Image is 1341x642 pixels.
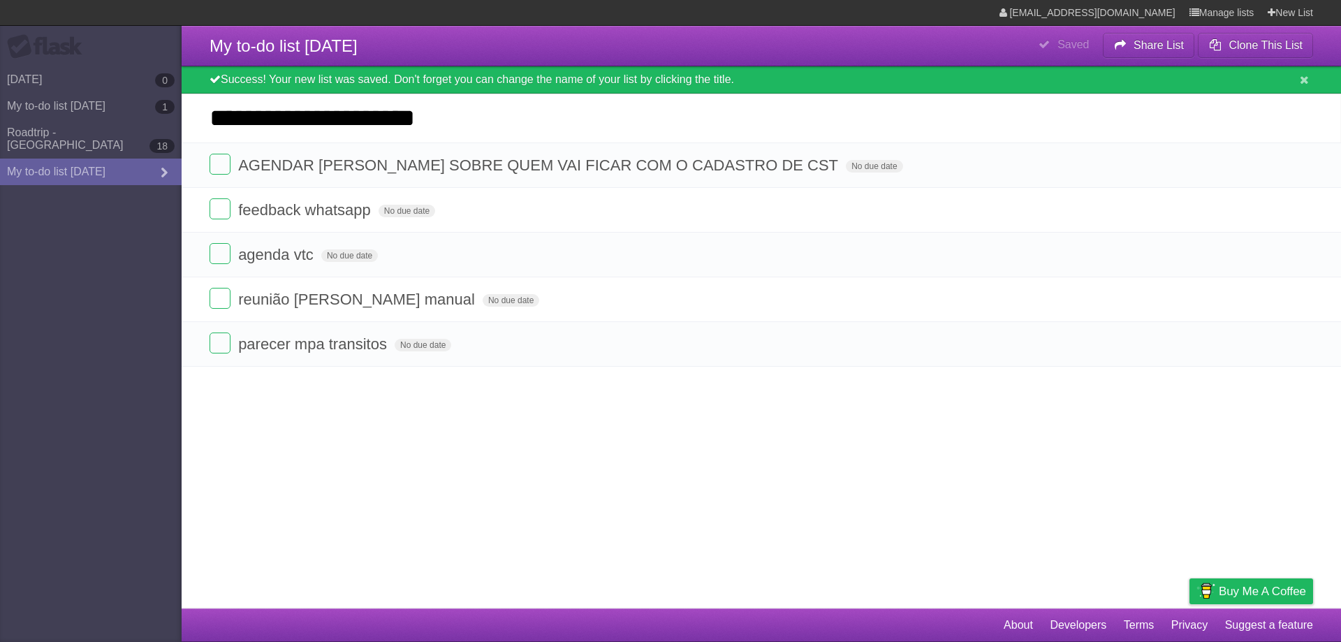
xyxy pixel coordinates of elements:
[7,34,91,59] div: Flask
[210,288,230,309] label: Done
[1219,579,1306,604] span: Buy me a coffee
[210,198,230,219] label: Done
[1134,39,1184,51] b: Share List
[1196,579,1215,603] img: Buy me a coffee
[1103,33,1195,58] button: Share List
[1171,612,1208,639] a: Privacy
[846,160,902,173] span: No due date
[155,73,175,87] b: 0
[1050,612,1106,639] a: Developers
[210,243,230,264] label: Done
[1229,39,1303,51] b: Clone This List
[210,333,230,353] label: Done
[1225,612,1313,639] a: Suggest a feature
[395,339,451,351] span: No due date
[238,156,842,174] span: AGENDAR [PERSON_NAME] SOBRE QUEM VAI FICAR COM O CADASTRO DE CST
[238,335,390,353] span: parecer mpa transitos
[379,205,435,217] span: No due date
[1189,578,1313,604] a: Buy me a coffee
[1124,612,1155,639] a: Terms
[1198,33,1313,58] button: Clone This List
[321,249,378,262] span: No due date
[210,36,358,55] span: My to-do list [DATE]
[1057,38,1089,50] b: Saved
[155,100,175,114] b: 1
[238,246,317,263] span: agenda vtc
[238,201,374,219] span: feedback whatsapp
[210,154,230,175] label: Done
[238,291,478,308] span: reunião [PERSON_NAME] manual
[483,294,539,307] span: No due date
[182,66,1341,94] div: Success! Your new list was saved. Don't forget you can change the name of your list by clicking t...
[149,139,175,153] b: 18
[1004,612,1033,639] a: About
